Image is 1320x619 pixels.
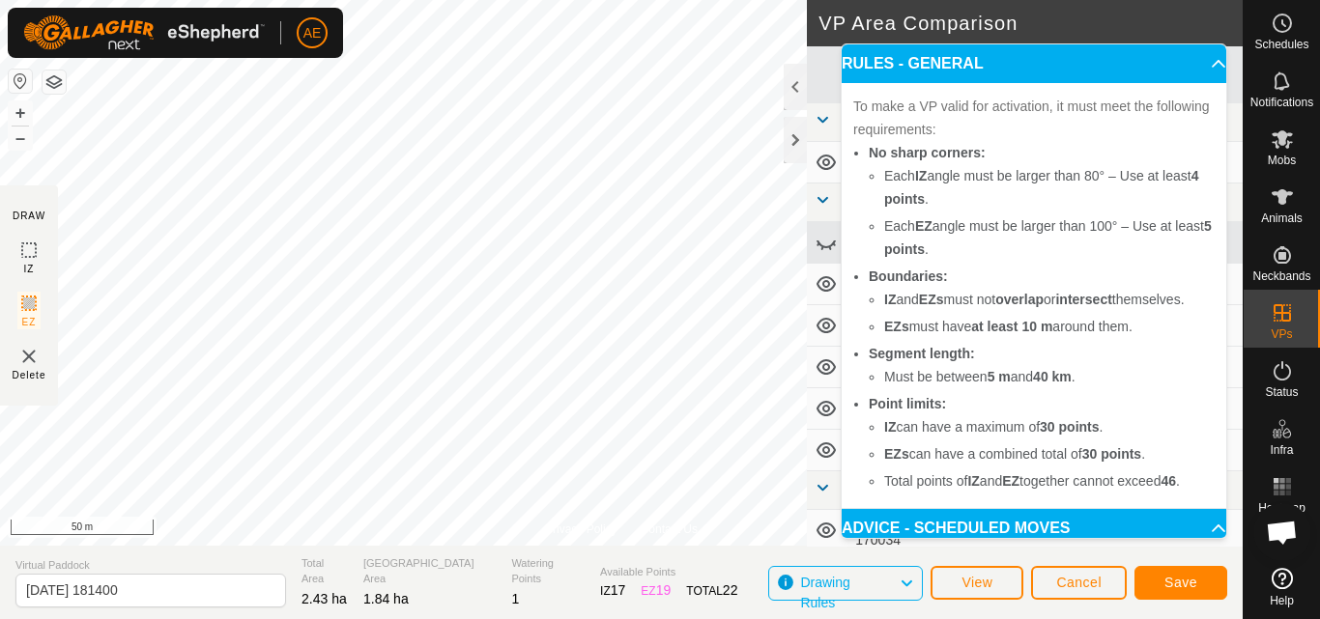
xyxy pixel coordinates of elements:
[641,521,698,538] a: Contact Us
[869,268,948,284] b: Boundaries:
[884,365,1215,388] li: Must be between and .
[22,315,37,329] span: EZ
[1258,502,1306,514] span: Heatmap
[1265,386,1298,398] span: Status
[641,580,671,601] div: EZ
[971,319,1052,334] b: at least 10 m
[961,575,992,590] span: View
[9,70,32,93] button: Reset Map
[931,566,1023,600] button: View
[842,521,1070,536] span: ADVICE - SCHEDULED MOVES
[842,509,1226,548] p-accordion-header: ADVICE - SCHEDULED MOVES
[869,346,975,361] b: Segment length:
[884,469,1215,492] li: Total points of and together cannot exceed .
[17,345,41,368] img: VP
[363,555,496,587] span: [GEOGRAPHIC_DATA] Area
[1268,155,1296,166] span: Mobs
[15,557,286,574] span: Virtual Paddock
[686,580,737,601] div: TOTAL
[995,292,1044,307] b: overlap
[545,521,617,538] a: Privacy Policy
[884,415,1215,438] li: can have a maximum of .
[9,127,32,150] button: –
[884,315,1215,338] li: must have around them.
[884,446,909,462] b: EZs
[301,591,347,606] span: 2.43 ha
[1253,503,1311,561] a: Open chat
[1134,566,1227,600] button: Save
[656,582,672,598] span: 19
[23,15,265,50] img: Gallagher Logo
[884,168,1199,207] b: 4 points
[301,555,348,587] span: Total Area
[915,218,933,234] b: EZ
[13,368,46,382] span: Delete
[511,591,519,606] span: 1
[988,369,1011,384] b: 5 m
[842,44,1226,83] p-accordion-header: RULES - GENERAL
[1031,566,1127,600] button: Cancel
[1252,270,1310,282] span: Neckbands
[600,564,737,580] span: Available Points
[884,214,1215,261] li: Each angle must be larger than 100° – Use at least .
[1250,97,1313,108] span: Notifications
[1271,328,1292,340] span: VPs
[1270,595,1294,606] span: Help
[1002,473,1019,489] b: EZ
[1254,39,1308,50] span: Schedules
[919,292,944,307] b: EZs
[1040,419,1099,435] b: 30 points
[869,145,986,160] b: No sharp corners:
[1270,444,1293,456] span: Infra
[915,168,927,183] b: IZ
[884,292,896,307] b: IZ
[869,396,946,411] b: Point limits:
[1056,575,1102,590] span: Cancel
[884,164,1215,211] li: Each angle must be larger than 80° – Use at least .
[884,218,1212,257] b: 5 points
[1033,369,1072,384] b: 40 km
[842,83,1226,508] p-accordion-content: RULES - GENERAL
[818,12,1243,35] h2: VP Area Comparison
[723,582,738,598] span: 22
[1244,560,1320,614] a: Help
[363,591,409,606] span: 1.84 ha
[511,555,585,587] span: Watering Points
[9,101,32,125] button: +
[611,582,626,598] span: 17
[1082,446,1141,462] b: 30 points
[800,575,849,610] span: Drawing Rules
[1161,473,1176,489] b: 46
[842,56,984,71] span: RULES - GENERAL
[884,319,909,334] b: EZs
[24,262,35,276] span: IZ
[853,98,1210,137] span: To make a VP valid for activation, it must meet the following requirements:
[884,419,896,435] b: IZ
[1055,292,1111,307] b: intersect
[43,70,66,94] button: Map Layers
[884,442,1215,465] li: can have a combined total of .
[1261,212,1303,224] span: Animals
[13,209,45,223] div: DRAW
[884,288,1215,311] li: and must not or themselves.
[303,23,322,43] span: AE
[967,473,979,489] b: IZ
[600,580,625,601] div: IZ
[1164,575,1197,590] span: Save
